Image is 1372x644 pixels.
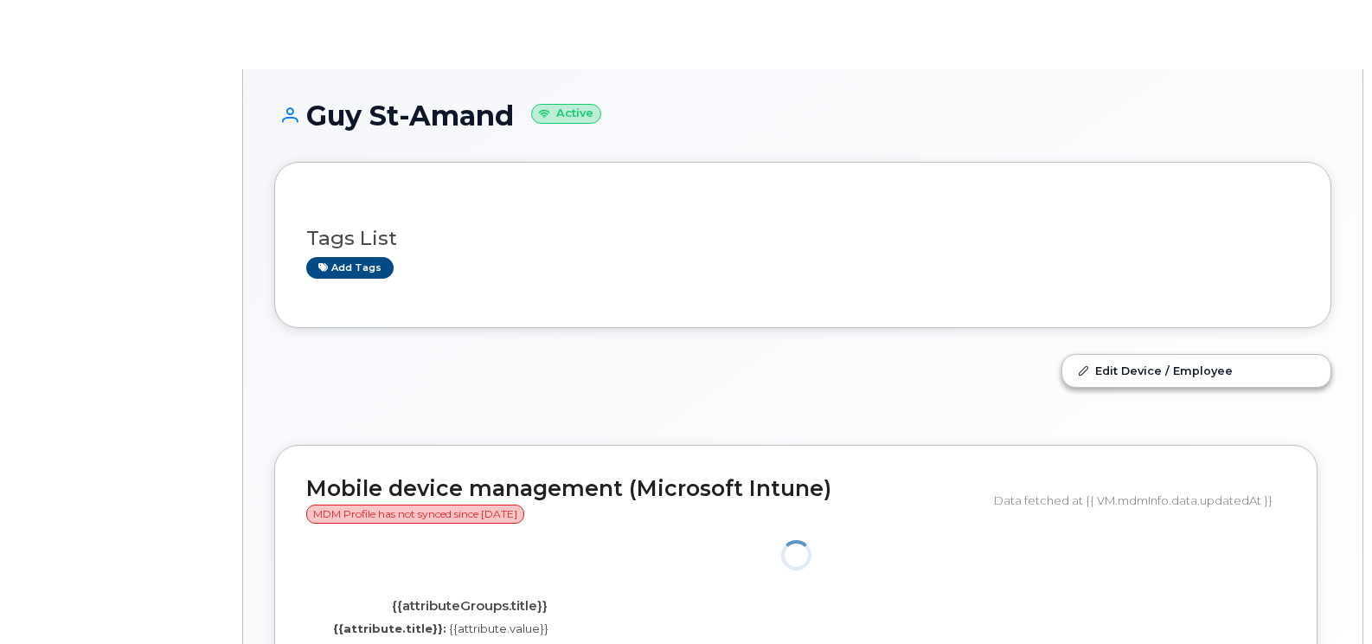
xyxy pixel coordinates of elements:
a: Edit Device / Employee [1062,355,1330,386]
h3: Tags List [306,228,1299,249]
h4: {{attributeGroups.title}} [319,599,619,614]
label: {{attribute.title}}: [333,621,446,637]
h1: Guy St-Amand [274,100,1331,131]
div: Data fetched at {{ VM.mdmInfo.data.updatedAt }} [994,484,1285,517]
span: MDM Profile has not synced since [DATE] [306,505,524,524]
h2: Mobile device management (Microsoft Intune) [306,477,981,525]
small: Active [531,104,601,124]
span: {{attribute.value}} [449,621,548,635]
a: Add tags [306,257,394,279]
